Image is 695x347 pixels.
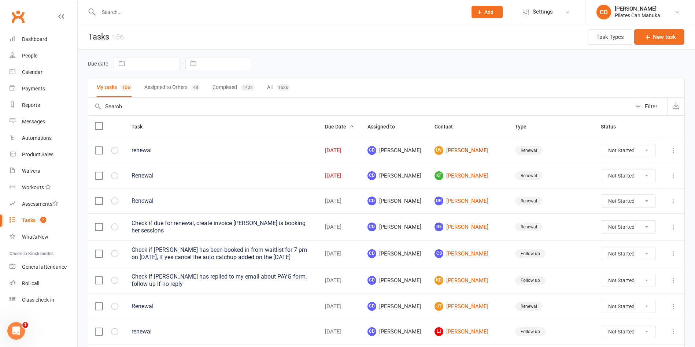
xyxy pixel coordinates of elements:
div: Dashboard [22,36,47,42]
div: Renewal [132,197,312,205]
div: renewal [132,147,312,154]
a: JT[PERSON_NAME] [435,302,502,311]
div: Roll call [22,280,39,286]
span: 2 [40,217,46,223]
a: Workouts [10,179,77,196]
span: KB [435,276,443,285]
div: Messages [22,119,45,124]
button: Contact [435,122,461,131]
a: Dashboard [10,31,77,48]
span: Due Date [325,124,354,130]
div: [DATE] [325,173,354,179]
div: 156 [112,33,124,41]
span: RE [435,223,443,231]
button: Add [472,6,503,18]
span: [PERSON_NAME] [367,171,421,180]
button: Status [601,122,624,131]
div: Renewal [515,223,543,231]
a: Messages [10,113,77,130]
a: LJ[PERSON_NAME] [435,327,502,336]
div: renewal [132,328,312,335]
div: General attendance [22,264,67,270]
button: New task [634,29,684,45]
span: DR [435,197,443,205]
div: 1626 [276,84,290,91]
a: People [10,48,77,64]
div: [DATE] [325,198,354,204]
div: [PERSON_NAME] [615,5,660,12]
a: Waivers [10,163,77,179]
a: Reports [10,97,77,113]
div: Renewal [515,197,543,205]
span: Status [601,124,624,130]
a: Roll call [10,275,77,292]
span: 1 [22,322,28,328]
span: LJ [435,327,443,336]
div: [DATE] [325,224,354,230]
button: Assigned to Others48 [144,78,200,97]
div: Follow up [515,249,546,258]
div: Product Sales [22,152,53,157]
a: KB[PERSON_NAME] [435,276,502,285]
div: Class check-in [22,297,54,303]
div: What's New [22,234,48,240]
a: Tasks 2 [10,212,77,229]
div: [DATE] [325,277,354,284]
span: CD [367,327,376,336]
div: Reports [22,102,40,108]
button: Task Types [588,29,632,45]
div: People [22,53,37,59]
a: Clubworx [9,7,27,26]
div: Pilates Can Manuka [615,12,660,19]
div: Payments [22,86,45,92]
div: Check if [PERSON_NAME] has replied to my email about PAYG form, follow up if no reply [132,273,312,288]
a: CS[PERSON_NAME] [435,249,502,258]
span: Add [484,9,493,15]
div: Check if due for renewal, create invoice [PERSON_NAME] is booking her sessions [132,220,312,234]
a: LW[PERSON_NAME] [435,146,502,155]
button: My tasks156 [96,78,132,97]
span: CD [367,171,376,180]
span: Task [132,124,151,130]
label: Due date [88,61,108,67]
span: [PERSON_NAME] [367,197,421,205]
div: [DATE] [325,251,354,257]
div: Renewal [515,302,543,311]
span: [PERSON_NAME] [367,302,421,311]
a: Product Sales [10,146,77,163]
button: Filter [631,98,667,115]
div: CD [596,5,611,19]
div: Workouts [22,184,44,190]
button: All1626 [267,78,290,97]
div: Tasks [22,217,36,223]
div: 48 [191,84,200,91]
div: Automations [22,135,52,141]
div: Waivers [22,168,40,174]
span: CD [367,276,376,285]
span: CD [367,302,376,311]
a: What's New [10,229,77,245]
span: JT [435,302,443,311]
a: Assessments [10,196,77,212]
input: Search [88,98,631,115]
div: [DATE] [325,148,354,154]
span: Contact [435,124,461,130]
span: [PERSON_NAME] [367,327,421,336]
input: Search... [96,7,462,17]
span: CD [367,197,376,205]
span: CD [367,146,376,155]
span: Settings [533,4,553,20]
div: 1422 [241,84,255,91]
div: [DATE] [325,303,354,310]
a: Automations [10,130,77,146]
span: KF [435,171,443,180]
span: Assigned to [367,124,403,130]
button: Assigned to [367,122,403,131]
span: [PERSON_NAME] [367,249,421,258]
a: KF[PERSON_NAME] [435,171,502,180]
h1: Tasks [78,24,124,49]
div: 156 [121,84,132,91]
div: Check if [PERSON_NAME] has been booked in from waitlist for 7 pm on [DATE], if yes cancel the aut... [132,246,312,261]
button: Completed1422 [212,78,255,97]
iframe: Intercom live chat [7,322,25,340]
